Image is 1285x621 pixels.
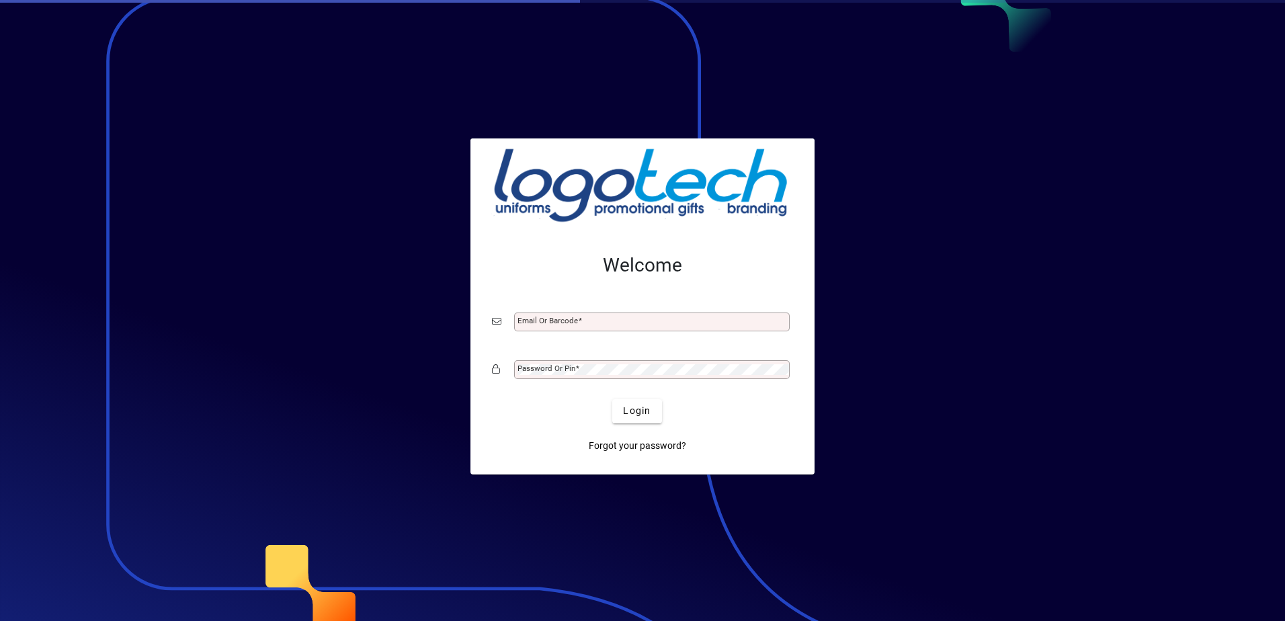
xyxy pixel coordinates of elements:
[589,439,686,453] span: Forgot your password?
[583,434,692,458] a: Forgot your password?
[517,364,575,373] mat-label: Password or Pin
[492,254,793,277] h2: Welcome
[623,404,651,418] span: Login
[517,316,578,325] mat-label: Email or Barcode
[612,399,661,423] button: Login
